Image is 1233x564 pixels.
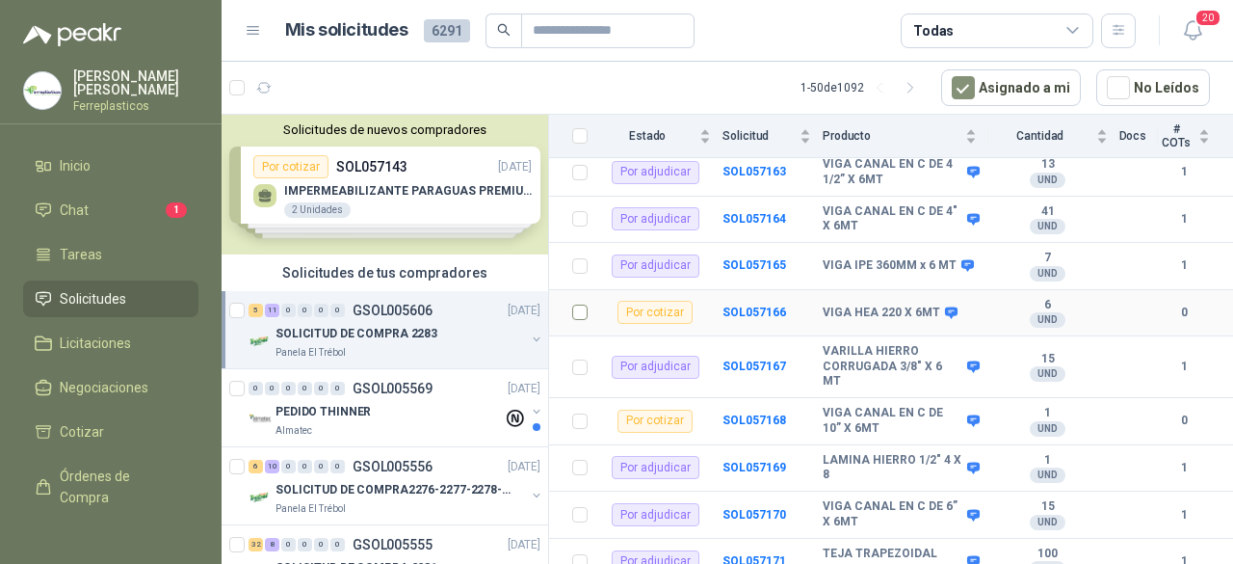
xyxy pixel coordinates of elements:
[617,301,693,324] div: Por cotizar
[722,461,786,474] b: SOL057169
[24,72,61,109] img: Company Logo
[722,306,786,319] a: SOL057166
[330,382,345,395] div: 0
[23,23,121,46] img: Logo peakr
[1158,304,1210,322] b: 0
[222,255,548,291] div: Solicitudes de tus compradores
[1158,358,1210,376] b: 1
[508,458,540,476] p: [DATE]
[222,115,548,255] div: Solicitudes de nuevos compradoresPor cotizarSOL057143[DATE] IMPERMEABILIZANTE PARAGUAS PREMIUM2 U...
[988,547,1107,562] b: 100
[330,460,345,473] div: 0
[249,408,272,431] img: Company Logo
[353,382,433,395] p: GSOL005569
[249,382,263,395] div: 0
[508,302,540,320] p: [DATE]
[913,20,954,41] div: Todas
[1030,421,1065,437] div: UND
[988,453,1107,469] b: 1
[612,161,699,184] div: Por adjudicar
[298,382,312,395] div: 0
[23,369,198,406] a: Negociaciones
[265,538,279,551] div: 8
[275,423,312,439] p: Almatec
[823,204,962,234] b: VIGA CANAL EN C DE 4" X 6MT
[353,460,433,473] p: GSOL005556
[612,503,699,526] div: Por adjudicar
[988,204,1107,220] b: 41
[599,129,695,143] span: Estado
[1158,122,1194,149] span: # COTs
[330,538,345,551] div: 0
[249,330,272,353] img: Company Logo
[823,306,940,321] b: VIGA HEA 220 X 6MT
[73,69,198,96] p: [PERSON_NAME] [PERSON_NAME]
[988,251,1107,266] b: 7
[612,255,699,278] div: Por adjudicar
[166,202,187,218] span: 1
[1096,69,1210,106] button: No Leídos
[249,460,263,473] div: 6
[800,72,926,103] div: 1 - 50 de 1092
[988,499,1107,515] b: 15
[314,304,328,317] div: 0
[314,382,328,395] div: 0
[60,200,89,221] span: Chat
[1158,506,1210,524] b: 1
[60,288,126,309] span: Solicitudes
[249,377,544,439] a: 0 0 0 0 0 0 GSOL005569[DATE] Company LogoPEDIDO THINNERAlmatec
[265,382,279,395] div: 0
[249,538,263,551] div: 32
[353,538,433,551] p: GSOL005555
[988,129,1091,143] span: Cantidad
[23,148,198,184] a: Inicio
[1030,366,1065,382] div: UND
[23,236,198,273] a: Tareas
[1030,173,1065,188] div: UND
[612,356,699,379] div: Por adjudicar
[1030,515,1065,530] div: UND
[988,298,1107,313] b: 6
[275,325,437,343] p: SOLICITUD DE COMPRA 2283
[599,115,722,158] th: Estado
[1119,115,1159,158] th: Docs
[249,486,272,509] img: Company Logo
[60,466,180,508] span: Órdenes de Compra
[60,377,148,398] span: Negociaciones
[60,155,91,176] span: Inicio
[249,304,263,317] div: 5
[722,129,796,143] span: Solicitud
[23,414,198,450] a: Cotizar
[330,304,345,317] div: 0
[249,455,544,517] a: 6 10 0 0 0 0 GSOL005556[DATE] Company LogoSOLICITUD DE COMPRA2276-2277-2278-2284-2285-Panela El T...
[941,69,1081,106] button: Asignado a mi
[722,508,786,522] a: SOL057170
[722,414,786,427] a: SOL057168
[722,212,786,226] a: SOL057164
[722,165,786,178] a: SOL057163
[1158,210,1210,228] b: 1
[722,360,786,373] a: SOL057167
[823,453,962,483] b: LAMINA HIERRO 1/2" 4 X 8
[508,380,540,398] p: [DATE]
[314,460,328,473] div: 0
[60,421,104,443] span: Cotizar
[23,458,198,516] a: Órdenes de Compra
[275,403,371,421] p: PEDIDO THINNER
[281,460,296,473] div: 0
[988,406,1107,421] b: 1
[823,129,961,143] span: Producto
[1030,219,1065,234] div: UND
[265,304,279,317] div: 11
[275,501,346,517] p: Panela El Trébol
[823,115,988,158] th: Producto
[823,406,962,436] b: VIGA CANAL EN C DE 10” X 6MT
[1194,9,1221,27] span: 20
[249,299,544,361] a: 5 11 0 0 0 0 GSOL005606[DATE] Company LogoSOLICITUD DE COMPRA 2283Panela El Trébol
[823,258,957,274] b: VIGA IPE 360MM x 6 MT
[314,538,328,551] div: 0
[508,536,540,554] p: [DATE]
